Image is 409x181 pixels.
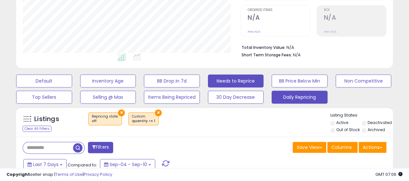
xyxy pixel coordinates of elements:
[368,120,392,125] label: Deactivated
[25,38,58,42] div: Domain Overview
[132,119,155,123] div: quantity >= 1
[55,171,83,177] a: Terms of Use
[331,144,352,151] span: Columns
[92,119,118,123] div: off
[248,14,310,23] h2: N/A
[293,142,326,153] button: Save View
[324,14,386,23] h2: N/A
[71,38,109,42] div: Keywords by Traffic
[10,17,16,22] img: website_grey.svg
[359,142,386,153] button: Actions
[336,127,360,132] label: Out of Stock
[23,126,51,132] div: Clear All Filters
[16,74,72,87] button: Default
[272,91,328,104] button: Daily Repricing
[324,30,336,34] small: Prev: N/A
[208,91,264,104] button: 30 Day Decrease
[17,38,23,43] img: tab_domain_overview_orange.svg
[84,171,112,177] a: Privacy Policy
[68,162,97,168] span: Compared to:
[23,159,67,170] button: Last 7 Days
[92,114,118,124] span: Repricing state :
[155,109,162,116] button: ×
[242,45,285,50] b: Total Inventory Value:
[100,159,155,170] button: Sep-04 - Sep-10
[88,142,113,153] button: Filters
[144,91,200,104] button: Items Being Repriced
[80,74,136,87] button: Inventory Age
[336,74,392,87] button: Non Competitive
[375,171,403,177] span: 2025-09-18 07:06 GMT
[330,112,393,119] p: Listing States:
[17,17,71,22] div: Domain: [DOMAIN_NAME]
[110,161,147,168] span: Sep-04 - Sep-10
[208,74,264,87] button: Needs to Reprice
[336,120,348,125] label: Active
[368,127,385,132] label: Archived
[272,74,328,87] button: BB Price Below Min
[324,8,386,12] span: ROI
[6,171,30,177] strong: Copyright
[18,10,32,16] div: v 4.0.25
[248,30,260,34] small: Prev: N/A
[10,10,16,16] img: logo_orange.svg
[293,52,301,58] span: N/A
[33,161,59,168] span: Last 7 Days
[6,172,112,178] div: seller snap | |
[248,8,310,12] span: Ordered Items
[242,43,382,51] li: N/A
[242,52,292,58] b: Short Term Storage Fees:
[80,91,136,104] button: Selling @ Max
[34,115,59,124] h5: Listings
[132,114,155,124] span: Custom:
[16,91,72,104] button: Top Sellers
[118,109,125,116] button: ×
[64,38,70,43] img: tab_keywords_by_traffic_grey.svg
[327,142,358,153] button: Columns
[144,74,200,87] button: BB Drop in 7d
